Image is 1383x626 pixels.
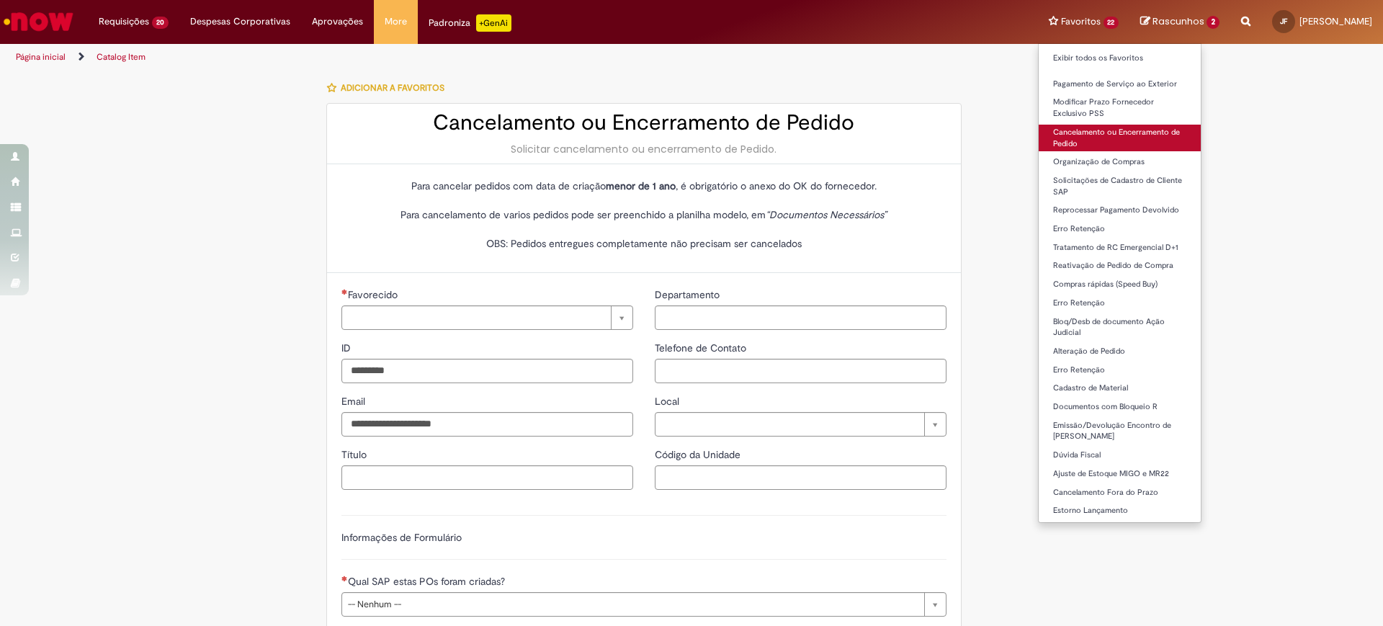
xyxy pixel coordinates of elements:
input: Email [341,412,633,437]
strong: menor de 1 ano [606,179,676,192]
span: 22 [1104,17,1119,29]
p: Para cancelar pedidos com data de criação , é obrigatório o anexo do OK do fornecedor. Para cance... [341,179,946,251]
img: ServiceNow [1,7,76,36]
input: Telefone de Contato [655,359,946,383]
a: Cancelamento Fora do Prazo [1039,485,1201,501]
span: [PERSON_NAME] [1299,15,1372,27]
span: Necessários [341,576,348,581]
a: Catalog Item [97,51,146,63]
span: More [385,14,407,29]
em: “Documentos Necessários” [766,208,887,221]
input: Título [341,465,633,490]
p: +GenAi [476,14,511,32]
span: 2 [1207,16,1219,29]
span: Qual SAP estas POs foram criadas? [348,575,508,588]
a: Ajuste de Estoque MIGO e MR22 [1039,466,1201,482]
a: Reprocessar Pagamento Devolvido [1039,202,1201,218]
span: Telefone de Contato [655,341,749,354]
a: Solicitações de Cadastro de Cliente SAP [1039,173,1201,200]
a: Página inicial [16,51,66,63]
a: Rascunhos [1140,15,1219,29]
a: Limpar campo Local [655,412,946,437]
span: ID [341,341,354,354]
span: Requisições [99,14,149,29]
div: Solicitar cancelamento ou encerramento de Pedido. [341,142,946,156]
a: Dúvida Fiscal [1039,447,1201,463]
span: Necessários - Favorecido [348,288,400,301]
label: Informações de Formulário [341,531,462,544]
span: -- Nenhum -- [348,593,917,616]
a: Erro Retenção [1039,362,1201,378]
a: Estorno Lançamento [1039,503,1201,519]
span: Local [655,395,682,408]
a: Limpar campo Favorecido [341,305,633,330]
span: Email [341,395,368,408]
a: Erro Retenção [1039,295,1201,311]
span: Rascunhos [1152,14,1204,28]
span: Título [341,448,370,461]
ul: Trilhas de página [11,44,911,71]
a: Erro Retenção [1039,221,1201,237]
h2: Cancelamento ou Encerramento de Pedido [341,111,946,135]
input: Código da Unidade [655,465,946,490]
a: Documentos com Bloqueio R [1039,399,1201,415]
span: Necessários [341,289,348,295]
span: Favoritos [1061,14,1101,29]
span: Despesas Corporativas [190,14,290,29]
a: Compras rápidas (Speed Buy) [1039,277,1201,292]
ul: Favoritos [1038,43,1202,523]
input: ID [341,359,633,383]
button: Adicionar a Favoritos [326,73,452,103]
a: Tratamento de RC Emergencial D+1 [1039,240,1201,256]
span: Adicionar a Favoritos [341,82,444,94]
a: Cadastro de Material [1039,380,1201,396]
input: Departamento [655,305,946,330]
div: Padroniza [429,14,511,32]
span: 20 [152,17,169,29]
a: Emissão/Devolução Encontro de [PERSON_NAME] [1039,418,1201,444]
span: Código da Unidade [655,448,743,461]
a: Reativação de Pedido de Compra [1039,258,1201,274]
a: Exibir todos os Favoritos [1039,50,1201,66]
a: Alteração de Pedido [1039,344,1201,359]
a: Modificar Prazo Fornecedor Exclusivo PSS [1039,94,1201,121]
a: Bloq/Desb de documento Ação Judicial [1039,314,1201,341]
span: Aprovações [312,14,363,29]
span: JF [1280,17,1287,26]
span: Departamento [655,288,722,301]
a: Cancelamento ou Encerramento de Pedido [1039,125,1201,151]
a: Pagamento de Serviço ao Exterior [1039,76,1201,92]
a: Organização de Compras [1039,154,1201,170]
